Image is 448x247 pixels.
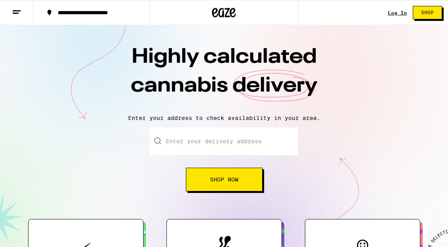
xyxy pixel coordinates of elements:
a: Shop [407,6,448,19]
span: Shop Now [210,177,238,182]
span: Shop [421,10,434,15]
input: Enter your delivery address [150,127,298,155]
button: Shop [413,6,442,19]
button: Shop Now [186,168,263,191]
p: Enter your address to check availability in your area. [8,115,440,121]
h1: Highly calculated cannabis delivery [86,43,363,109]
a: Log In [388,10,407,15]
